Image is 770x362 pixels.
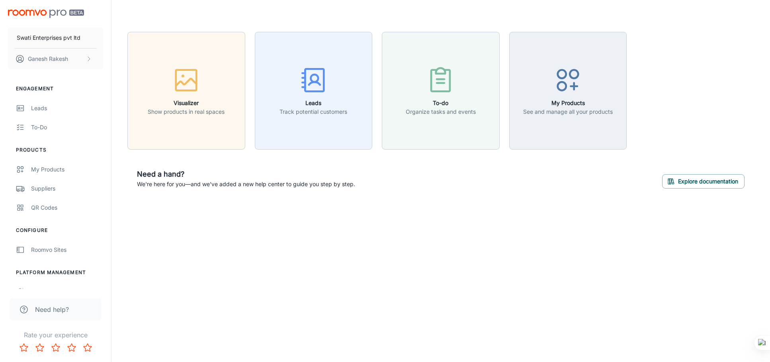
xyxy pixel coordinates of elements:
h6: My Products [523,99,613,107]
h6: Leads [279,99,347,107]
p: Show products in real spaces [148,107,225,116]
a: LeadsTrack potential customers [255,86,373,94]
p: Swati Enterprises pvt ltd [17,33,80,42]
a: Explore documentation [662,177,745,185]
p: Track potential customers [279,107,347,116]
p: Ganesh Rakesh [28,54,68,63]
p: Organize tasks and events [406,107,476,116]
button: Ganesh Rakesh [8,49,103,69]
button: Explore documentation [662,174,745,189]
div: Leads [31,104,103,113]
div: To-do [31,123,103,132]
button: Swati Enterprises pvt ltd [8,27,103,48]
img: Roomvo PRO Beta [8,10,84,18]
h6: Need a hand? [137,169,355,180]
div: Suppliers [31,184,103,193]
p: See and manage all your products [523,107,613,116]
div: QR Codes [31,203,103,212]
h6: To-do [406,99,476,107]
a: To-doOrganize tasks and events [382,86,500,94]
button: LeadsTrack potential customers [255,32,373,150]
button: My ProductsSee and manage all your products [509,32,627,150]
p: We're here for you—and we've added a new help center to guide you step by step. [137,180,355,189]
div: My Products [31,165,103,174]
button: VisualizerShow products in real spaces [127,32,245,150]
a: My ProductsSee and manage all your products [509,86,627,94]
button: To-doOrganize tasks and events [382,32,500,150]
h6: Visualizer [148,99,225,107]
